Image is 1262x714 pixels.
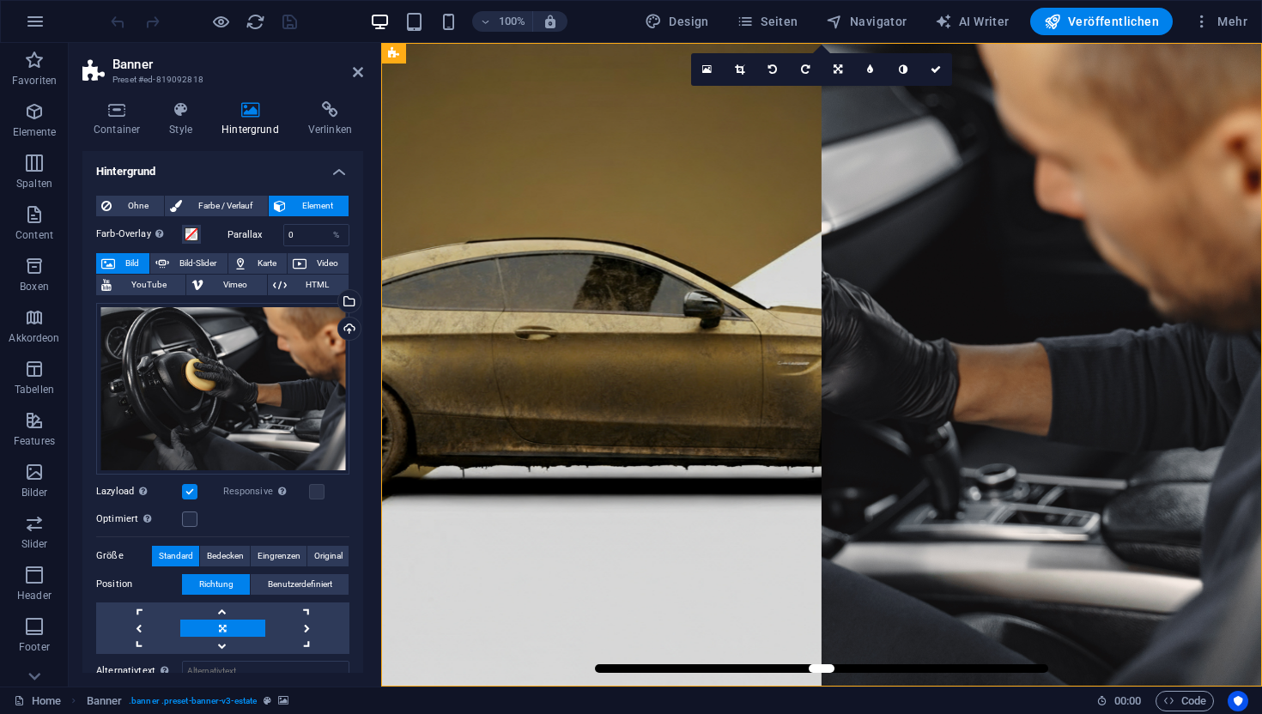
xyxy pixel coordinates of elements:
[498,11,525,32] h6: 100%
[264,696,271,705] i: Dieses Element ist ein anpassbares Preset
[14,434,55,448] p: Features
[312,253,343,274] span: Video
[297,101,363,137] h4: Verlinken
[199,574,234,595] span: Richtung
[112,72,329,88] h3: Preset #ed-819092818
[730,8,805,35] button: Seiten
[935,13,1010,30] span: AI Writer
[724,53,756,86] a: Ausschneide-Modus
[174,253,221,274] span: Bild-Slider
[638,8,716,35] div: Design (Strg+Alt+Y)
[14,691,61,711] a: Klick, um Auswahl aufzuheben. Doppelklick öffnet Seitenverwaltung
[269,196,349,216] button: Element
[228,253,287,274] button: Karte
[472,11,533,32] button: 100%
[251,546,306,566] button: Eingrenzen
[96,275,185,295] button: YouTube
[638,8,716,35] button: Design
[854,53,887,86] a: Weichzeichnen
[543,14,558,29] i: Bei Größenänderung Zoomstufe automatisch an das gewählte Gerät anpassen.
[96,661,182,681] label: Alternativtext
[928,8,1016,35] button: AI Writer
[223,481,309,502] label: Responsive
[159,546,193,566] span: Standard
[645,13,709,30] span: Design
[87,691,123,711] span: Klick zum Auswählen. Doppelklick zum Bearbeiten
[96,509,182,529] label: Optimiert
[288,253,349,274] button: Video
[756,53,789,86] a: 90° links drehen
[207,546,244,566] span: Bedecken
[15,383,54,396] p: Tabellen
[1114,691,1141,711] span: 00 00
[165,196,268,216] button: Farbe / Verlauf
[17,589,52,602] p: Header
[268,275,349,295] button: HTML
[87,691,289,711] nav: breadcrumb
[96,224,182,245] label: Farb-Overlay
[186,275,266,295] button: Vimeo
[209,275,261,295] span: Vimeo
[1163,691,1206,711] span: Code
[16,177,52,191] p: Spalten
[1126,694,1129,707] span: :
[268,574,332,595] span: Benutzerdefiniert
[251,574,349,595] button: Benutzerdefiniert
[158,101,210,137] h4: Style
[325,225,349,245] div: %
[96,574,182,595] label: Position
[129,691,257,711] span: . banner .preset-banner-v3-estate
[200,546,250,566] button: Bedecken
[12,74,57,88] p: Favoriten
[1096,691,1142,711] h6: Session-Zeit
[82,101,158,137] h4: Container
[182,574,250,595] button: Richtung
[314,546,343,566] span: Original
[258,546,300,566] span: Eingrenzen
[96,196,164,216] button: Ohne
[152,546,199,566] button: Standard
[819,8,914,35] button: Navigator
[117,275,180,295] span: YouTube
[15,228,53,242] p: Content
[20,280,49,293] p: Boxen
[1186,8,1254,35] button: Mehr
[1030,8,1173,35] button: Veröffentlichen
[187,196,263,216] span: Farbe / Verlauf
[789,53,822,86] a: 90° rechts drehen
[82,151,363,182] h4: Hintergrund
[182,661,349,681] input: Alternativtext...
[737,13,798,30] span: Seiten
[246,12,265,32] i: Seite neu laden
[96,481,182,502] label: Lazyload
[117,196,159,216] span: Ohne
[19,640,50,654] p: Footer
[21,486,48,499] p: Bilder
[96,303,349,475] div: man-polish-salon-car-garage-95qrdDWULqlA7w95dbf5PQ.jpg
[307,546,349,566] button: Original
[210,101,297,137] h4: Hintergrund
[691,53,724,86] a: Wähle aus deinen Dateien, Stockfotos oder lade Dateien hoch
[245,11,265,32] button: reload
[252,253,282,274] span: Karte
[96,253,149,274] button: Bild
[1044,13,1159,30] span: Veröffentlichen
[291,196,343,216] span: Element
[21,537,48,551] p: Slider
[13,125,57,139] p: Elemente
[9,331,59,345] p: Akkordeon
[96,546,152,566] label: Größe
[822,53,854,86] a: Ausrichtung ändern
[278,696,288,705] i: Element verfügt über einen Hintergrund
[1228,691,1248,711] button: Usercentrics
[826,13,907,30] span: Navigator
[210,11,231,32] button: Klicke hier, um den Vorschau-Modus zu verlassen
[919,53,952,86] a: Bestätigen ( ⌘ ⏎ )
[150,253,227,274] button: Bild-Slider
[887,53,919,86] a: Graustufen
[292,275,343,295] span: HTML
[228,230,283,239] label: Parallax
[1193,13,1247,30] span: Mehr
[1156,691,1214,711] button: Code
[112,57,363,72] h2: Banner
